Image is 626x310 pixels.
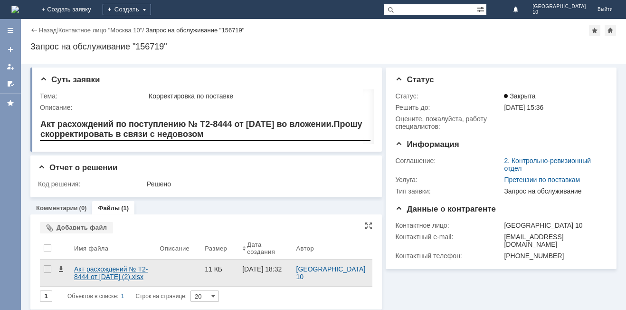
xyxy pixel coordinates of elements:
[74,245,108,252] div: Имя файла
[149,92,369,100] div: Корректировка по поставке
[477,4,486,13] span: Расширенный поиск
[205,245,227,252] div: Размер
[589,25,600,36] div: Добавить в избранное
[121,291,124,302] div: 1
[11,6,19,13] a: Перейти на домашнюю страницу
[103,4,151,15] div: Создать
[532,10,586,15] span: 10
[395,104,502,111] div: Решить до:
[57,26,58,33] div: |
[57,265,65,273] span: Скачать файл
[395,115,502,130] div: Oцените, пожалуйста, работу специалистов:
[3,42,18,57] a: Создать заявку
[201,237,238,260] th: Размер
[11,6,19,13] img: logo
[39,27,57,34] a: Назад
[504,252,603,260] div: [PHONE_NUMBER]
[395,187,502,195] div: Тип заявки:
[605,25,616,36] div: Сделать домашней страницей
[365,222,372,230] div: На всю страницу
[504,222,603,229] div: [GEOGRAPHIC_DATA] 10
[504,104,543,111] span: [DATE] 15:36
[242,265,282,273] div: [DATE] 18:32
[40,104,371,111] div: Описание:
[58,27,142,34] a: Контактное лицо "Москва 10"
[146,27,245,34] div: Запрос на обслуживание "156719"
[504,92,535,100] span: Закрыта
[504,157,591,172] a: 2. Контрольно-ревизионный отдел
[121,204,129,212] div: (1)
[40,75,100,84] span: Суть заявки
[395,252,502,260] div: Контактный телефон:
[395,75,434,84] span: Статус
[395,176,502,184] div: Услуга:
[147,180,369,188] div: Решено
[160,245,190,252] div: Описание
[395,233,502,241] div: Контактный e-mail:
[3,59,18,74] a: Мои заявки
[98,204,120,212] a: Файлы
[293,237,373,260] th: Автор
[0,8,322,28] font: Акт расхождений по поступлению № Т2-8444 от [DATE] во вложении.Прошу скорректировать в связи с не...
[395,157,502,165] div: Соглашение:
[205,265,235,273] div: 11 КБ
[395,204,496,213] span: Данные о контрагенте
[504,187,603,195] div: Запрос на обслуживание
[395,140,459,149] span: Информация
[504,176,580,184] a: Претензии по поставкам
[36,204,78,212] a: Комментарии
[38,163,117,172] span: Отчет о решении
[247,241,281,255] div: Дата создания
[296,245,314,252] div: Автор
[296,265,368,281] a: [GEOGRAPHIC_DATA] 10
[79,204,87,212] div: (0)
[238,237,292,260] th: Дата создания
[395,222,502,229] div: Контактное лицо:
[3,76,18,91] a: Мои согласования
[74,265,152,281] div: Акт расхождений № Т2-8444 от [DATE] (2).xlsx
[38,180,145,188] div: Код решения:
[532,4,586,10] span: [GEOGRAPHIC_DATA]
[395,92,502,100] div: Статус:
[30,42,617,51] div: Запрос на обслуживание "156719"
[67,291,187,302] i: Строк на странице:
[58,27,146,34] div: /
[70,237,156,260] th: Имя файла
[40,92,147,100] div: Тема:
[67,293,118,300] span: Объектов в списке:
[504,233,603,248] div: [EMAIL_ADDRESS][DOMAIN_NAME]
